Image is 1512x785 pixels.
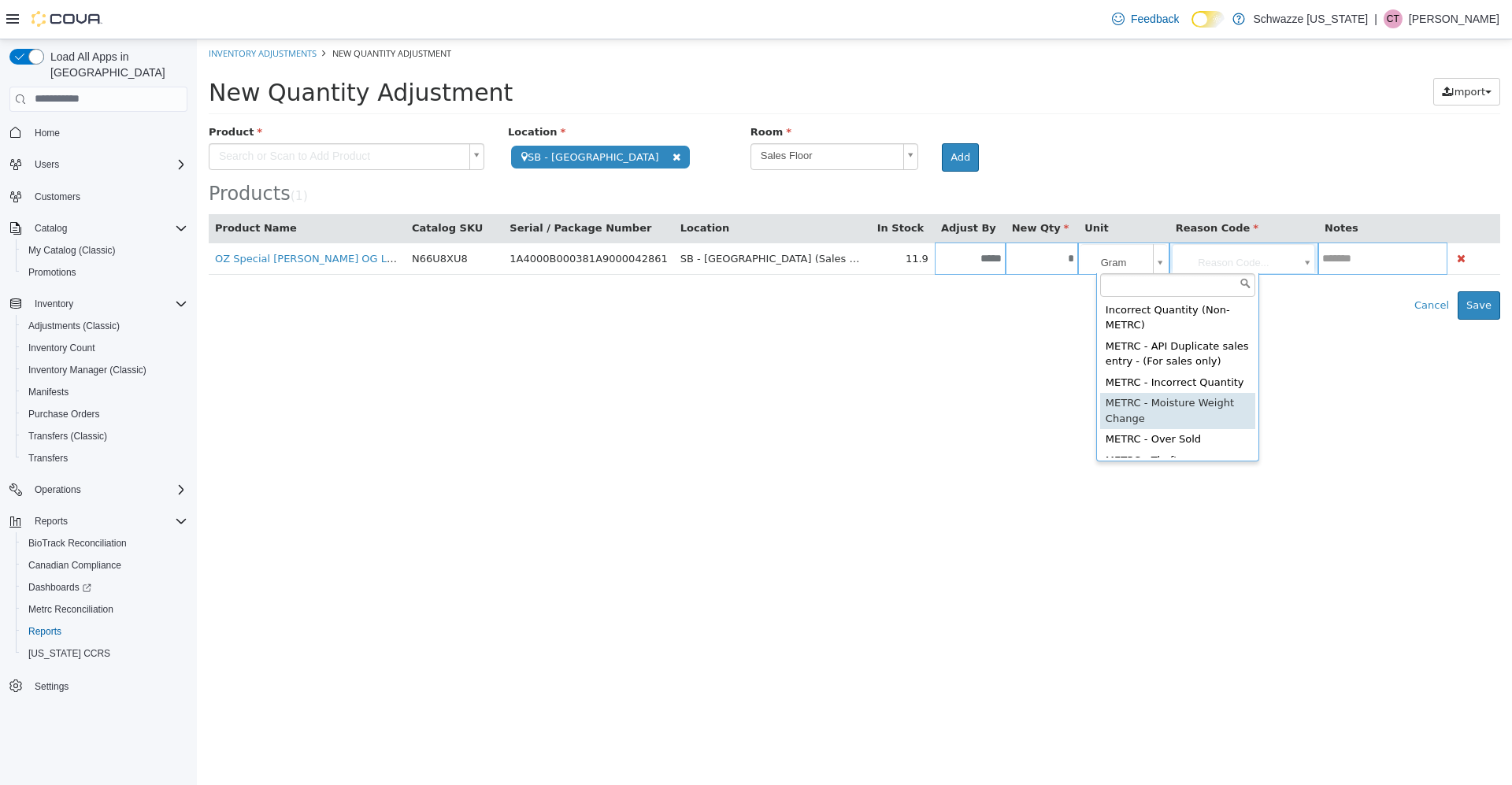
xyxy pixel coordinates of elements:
button: Inventory [3,293,194,315]
button: Reports [3,510,194,532]
button: Settings [3,674,194,697]
a: BioTrack Reconciliation [22,534,133,553]
div: METRC - Incorrect Quantity [903,333,1058,354]
div: METRC - Moisture Weight Change [903,354,1058,390]
span: Reports [28,625,61,638]
span: Metrc Reconciliation [28,603,113,616]
span: Dashboards [28,581,91,594]
button: Inventory Count [16,337,194,359]
a: Inventory Manager (Classic) [22,361,153,380]
a: Inventory Count [22,339,102,357]
span: Inventory [28,294,187,313]
p: Schwazze [US_STATE] [1253,9,1368,28]
div: Clinton Temple [1384,9,1403,28]
span: Washington CCRS [22,644,187,663]
button: Transfers (Classic) [16,425,194,447]
button: Users [3,154,194,176]
a: [US_STATE] CCRS [22,644,117,663]
span: Purchase Orders [22,405,187,424]
span: Reports [35,515,68,528]
a: Purchase Orders [22,405,106,424]
span: Inventory Manager (Classic) [22,361,187,380]
button: BioTrack Reconciliation [16,532,194,554]
span: Adjustments (Classic) [22,317,187,335]
a: Promotions [22,263,83,282]
a: Dashboards [16,576,194,598]
span: Transfers (Classic) [28,430,107,442]
button: Users [28,155,65,174]
span: Home [35,127,60,139]
button: Reports [16,620,194,642]
div: METRC - Theft [903,411,1058,432]
button: Customers [3,185,194,208]
span: Load All Apps in [GEOGRAPHIC_DATA] [44,49,187,80]
span: Customers [28,187,187,206]
a: Transfers [22,449,74,468]
span: Reports [22,622,187,641]
span: BioTrack Reconciliation [22,534,187,553]
button: Purchase Orders [16,403,194,425]
input: Dark Mode [1191,11,1225,28]
span: Operations [28,480,187,499]
a: Reports [22,622,68,641]
span: My Catalog (Classic) [22,241,187,260]
a: Manifests [22,383,75,402]
nav: Complex example [9,115,187,739]
button: Manifests [16,381,194,403]
span: Settings [28,676,187,695]
span: Promotions [22,263,187,282]
span: Dashboards [22,578,187,597]
span: Transfers (Classic) [22,427,187,446]
a: My Catalog (Classic) [22,241,122,260]
a: Metrc Reconciliation [22,600,120,619]
span: Purchase Orders [28,408,100,420]
span: Manifests [28,386,69,398]
a: Canadian Compliance [22,556,128,575]
span: Users [35,158,59,171]
a: Adjustments (Classic) [22,317,126,335]
span: Users [28,155,187,174]
button: Adjustments (Classic) [16,315,194,337]
a: Transfers (Classic) [22,427,113,446]
span: [US_STATE] CCRS [28,647,110,660]
a: Dashboards [22,578,98,597]
button: Promotions [16,261,194,283]
span: Inventory [35,298,73,310]
span: Catalog [28,219,187,238]
button: Catalog [28,219,73,238]
span: Metrc Reconciliation [22,600,187,619]
button: My Catalog (Classic) [16,239,194,261]
button: Operations [3,479,194,501]
div: METRC - Over Sold [903,390,1058,411]
a: Home [28,124,66,143]
button: Inventory Manager (Classic) [16,359,194,381]
div: METRC - API Duplicate sales entry - (For sales only) [903,297,1058,333]
img: Cova [31,11,102,27]
span: Transfers [22,449,187,468]
span: Operations [35,483,81,496]
span: Canadian Compliance [28,559,121,572]
button: Catalog [3,217,194,239]
span: My Catalog (Classic) [28,244,116,257]
button: Canadian Compliance [16,554,194,576]
a: Customers [28,187,87,206]
span: BioTrack Reconciliation [28,537,127,550]
span: Customers [35,191,80,203]
div: Incorrect Quantity (Non-METRC) [903,261,1058,297]
span: Inventory Count [28,342,95,354]
span: Settings [35,680,69,693]
button: Operations [28,480,87,499]
span: Inventory Manager (Classic) [28,364,146,376]
p: | [1374,9,1377,28]
span: Catalog [35,222,67,235]
button: Transfers [16,447,194,469]
a: Feedback [1106,3,1185,35]
button: Inventory [28,294,80,313]
button: Metrc Reconciliation [16,598,194,620]
span: Inventory Count [22,339,187,357]
button: Reports [28,512,74,531]
button: Home [3,121,194,144]
p: [PERSON_NAME] [1409,9,1499,28]
a: Settings [28,677,75,696]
